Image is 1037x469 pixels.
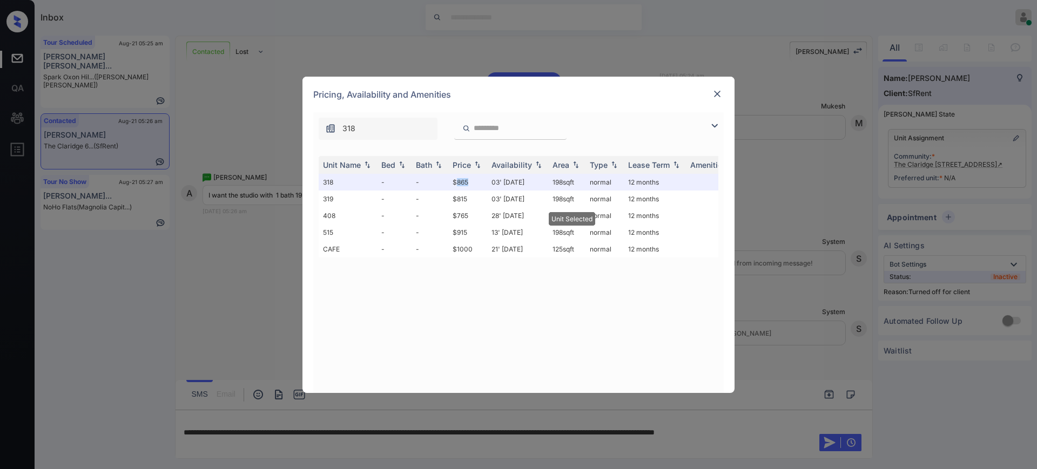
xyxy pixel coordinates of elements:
[624,241,686,257] td: 12 months
[416,160,432,169] div: Bath
[487,207,548,224] td: 28' [DATE]
[448,191,487,207] td: $815
[412,191,448,207] td: -
[712,89,723,99] img: close
[377,241,412,257] td: -
[448,224,487,241] td: $915
[433,161,444,168] img: sorting
[377,174,412,191] td: -
[585,191,624,207] td: normal
[491,160,532,169] div: Availability
[342,123,355,134] span: 318
[323,160,361,169] div: Unit Name
[448,241,487,257] td: $1000
[585,224,624,241] td: normal
[362,161,373,168] img: sorting
[396,161,407,168] img: sorting
[624,207,686,224] td: 12 months
[624,191,686,207] td: 12 months
[487,224,548,241] td: 13' [DATE]
[412,174,448,191] td: -
[548,224,585,241] td: 198 sqft
[585,241,624,257] td: normal
[325,123,336,134] img: icon-zuma
[319,191,377,207] td: 319
[553,160,569,169] div: Area
[487,241,548,257] td: 21' [DATE]
[708,119,721,132] img: icon-zuma
[412,207,448,224] td: -
[462,124,470,133] img: icon-zuma
[412,224,448,241] td: -
[472,161,483,168] img: sorting
[381,160,395,169] div: Bed
[319,224,377,241] td: 515
[548,207,585,224] td: 198 sqft
[412,241,448,257] td: -
[377,191,412,207] td: -
[624,224,686,241] td: 12 months
[319,174,377,191] td: 318
[302,77,735,112] div: Pricing, Availability and Amenities
[453,160,471,169] div: Price
[377,207,412,224] td: -
[487,191,548,207] td: 03' [DATE]
[570,161,581,168] img: sorting
[585,207,624,224] td: normal
[319,241,377,257] td: CAFE
[690,160,726,169] div: Amenities
[548,191,585,207] td: 198 sqft
[548,174,585,191] td: 198 sqft
[590,160,608,169] div: Type
[628,160,670,169] div: Lease Term
[448,207,487,224] td: $765
[548,241,585,257] td: 125 sqft
[671,161,682,168] img: sorting
[487,174,548,191] td: 03' [DATE]
[448,174,487,191] td: $865
[533,161,544,168] img: sorting
[319,207,377,224] td: 408
[609,161,619,168] img: sorting
[624,174,686,191] td: 12 months
[585,174,624,191] td: normal
[377,224,412,241] td: -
